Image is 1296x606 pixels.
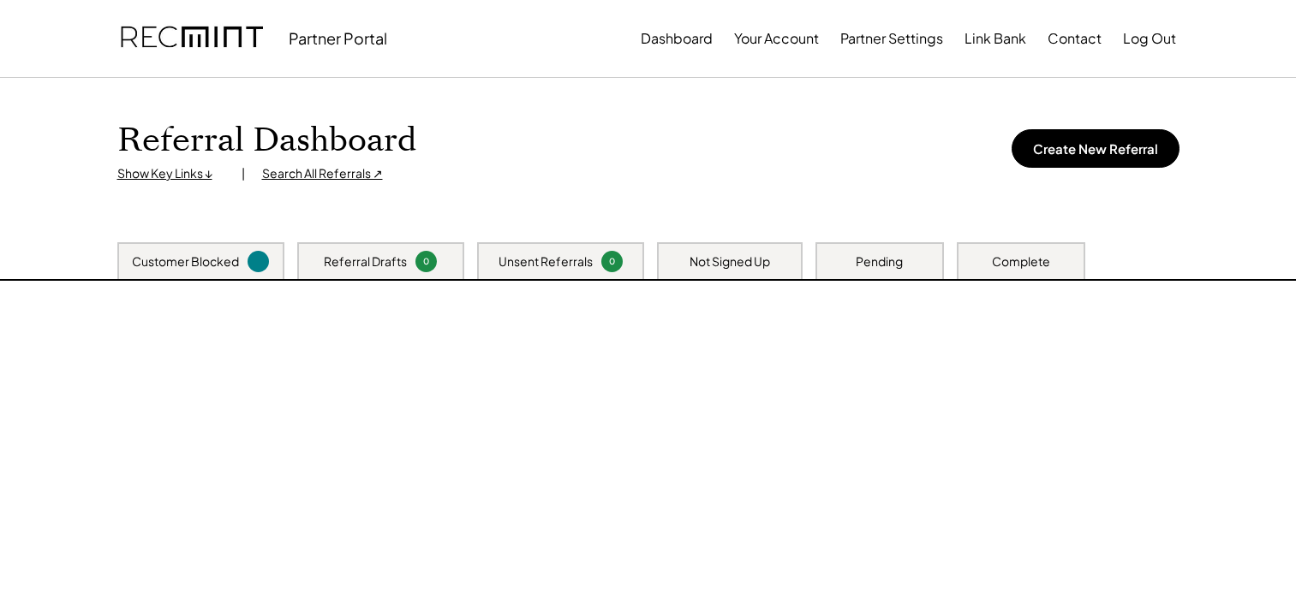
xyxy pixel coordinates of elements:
[499,253,593,270] div: Unsent Referrals
[121,9,263,68] img: recmint-logotype%403x.png
[690,253,770,270] div: Not Signed Up
[1048,21,1102,56] button: Contact
[734,21,819,56] button: Your Account
[1012,129,1180,168] button: Create New Referral
[324,253,407,270] div: Referral Drafts
[418,255,434,268] div: 0
[117,121,416,161] h1: Referral Dashboard
[604,255,620,268] div: 0
[289,28,387,48] div: Partner Portal
[641,21,713,56] button: Dashboard
[965,21,1026,56] button: Link Bank
[992,253,1050,270] div: Complete
[856,253,903,270] div: Pending
[132,253,239,270] div: Customer Blocked
[1123,21,1176,56] button: Log Out
[840,21,943,56] button: Partner Settings
[242,165,245,182] div: |
[117,165,224,182] div: Show Key Links ↓
[262,165,383,182] div: Search All Referrals ↗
